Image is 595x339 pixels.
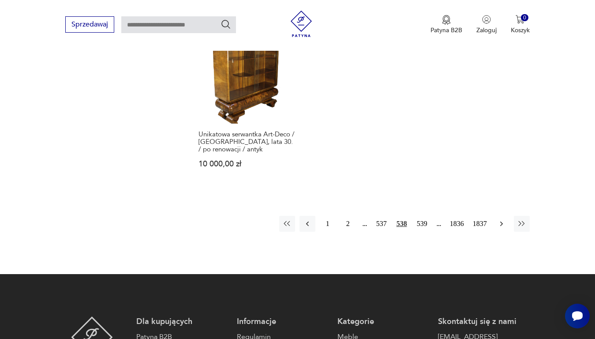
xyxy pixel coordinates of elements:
div: 0 [521,14,528,22]
p: Informacje [237,316,329,327]
img: Patyna - sklep z meblami i dekoracjami vintage [288,11,314,37]
button: Patyna B2B [430,15,462,34]
button: 538 [394,216,410,232]
button: 2 [340,216,356,232]
a: Sprzedawaj [65,22,114,28]
button: Zaloguj [476,15,497,34]
p: Skontaktuj się z nami [438,316,530,327]
a: Ikona medaluPatyna B2B [430,15,462,34]
p: Kategorie [337,316,429,327]
a: KlasykUnikatowa serwantka Art-Deco / Kraków, lata 30. / po renowacji / antykUnikatowa serwantka A... [195,18,300,185]
button: Sprzedawaj [65,16,114,33]
p: Dla kupujących [136,316,228,327]
button: 537 [374,216,389,232]
button: 1 [320,216,336,232]
p: Patyna B2B [430,26,462,34]
iframe: Smartsupp widget button [565,304,590,328]
img: Ikona koszyka [516,15,524,24]
button: 0Koszyk [511,15,530,34]
img: Ikonka użytkownika [482,15,491,24]
button: 1836 [448,216,466,232]
button: 539 [414,216,430,232]
p: Zaloguj [476,26,497,34]
button: 1837 [471,216,489,232]
img: Ikona medalu [442,15,451,25]
p: 10 000,00 zł [198,160,296,168]
button: Szukaj [221,19,231,30]
h3: Unikatowa serwantka Art-Deco / [GEOGRAPHIC_DATA], lata 30. / po renowacji / antyk [198,131,296,153]
p: Koszyk [511,26,530,34]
